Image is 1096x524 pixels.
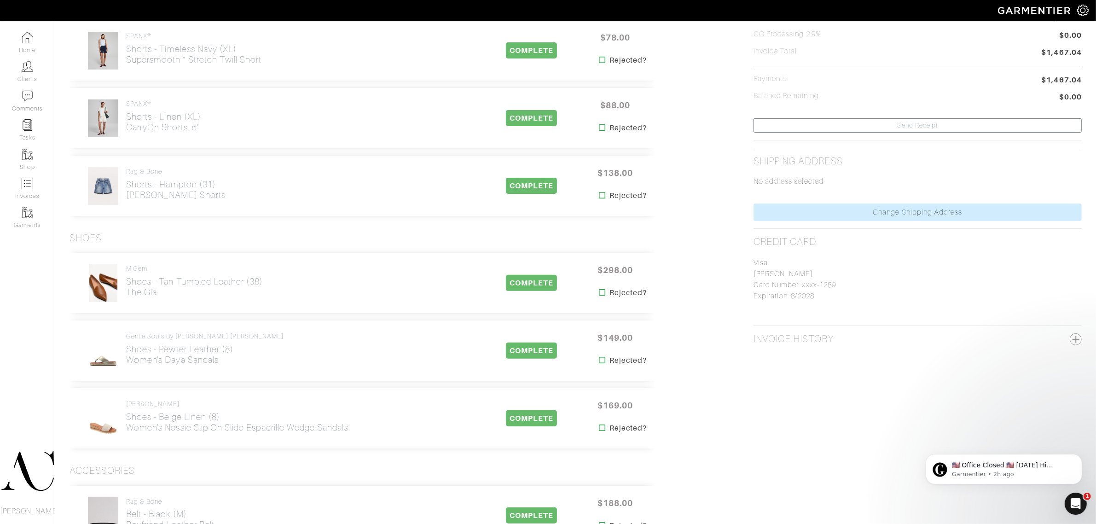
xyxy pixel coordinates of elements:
[1059,30,1082,42] span: $0.00
[609,287,647,298] strong: Rejected?
[22,32,33,43] img: dashboard-icon-dbcd8f5a0b271acd01030246c82b418ddd0df26cd7fceb0bd07c9910d44c42f6.png
[754,30,821,39] h5: CC Processing 2.9%
[1077,5,1089,16] img: gear-icon-white-bd11855cb880d31180b6d7d6211b90ccbf57a29d726f0c71d8c61bd08dd39cc2.png
[22,61,33,72] img: clients-icon-6bae9207a08558b7cb47a8932f037763ab4055f8c8b6bfacd5dc20c3e0201464.png
[126,400,348,408] h4: [PERSON_NAME]
[609,122,647,134] strong: Rejected?
[506,343,557,359] span: COMPLETE
[126,332,284,340] h4: Gentle Souls by [PERSON_NAME] [PERSON_NAME]
[506,42,557,58] span: COMPLETE
[588,396,643,415] span: $169.00
[754,204,1082,221] a: Change Shipping Address
[588,95,643,115] span: $88.00
[126,400,348,433] a: [PERSON_NAME] Shoes - Beige Linen (8)Women's Nessie Slip On Slide Espadrille Wedge Sandals
[87,99,119,138] img: Ac5vxfB9n2A4irkmfM4Bvaip
[506,110,557,126] span: COMPLETE
[70,465,135,477] h3: Accessories
[126,265,263,273] h4: M.Gemi
[588,328,643,348] span: $149.00
[22,178,33,189] img: orders-icon-0abe47150d42831381b5fb84f609e132dff9fe21cb692f30cb5eec754e2cba89.png
[126,179,226,200] h2: Shorts - Hampton (31) [PERSON_NAME] Shorts
[588,28,643,47] span: $78.00
[609,423,647,434] strong: Rejected?
[22,207,33,218] img: garments-icon-b7da505a4dc4fd61783c78ac3ca0ef83fa9d6f193b1c9dc38574b1d14d53ca28.png
[1084,493,1091,500] span: 1
[506,410,557,426] span: COMPLETE
[87,31,119,70] img: ZP59RduXbmjqUbTezWanY32f
[87,167,119,205] img: hDNyykQEyoCGCkNSfAtHGF3K
[754,92,819,100] h5: Balance Remaining
[588,260,643,280] span: $298.00
[754,118,1082,133] a: Send Receipt
[588,163,643,183] span: $138.00
[506,275,557,291] span: COMPLETE
[754,176,1082,187] p: No address selected
[22,90,33,102] img: comment-icon-a0a6a9ef722e966f86d9cbdc48e553b5cf19dbc54f86b18d962a5391bc8f6eb6.png
[126,498,215,506] h4: rag & bone
[126,111,201,133] h2: Shorts - Linen (XL) CarryOn Shorts, 5"
[126,344,284,365] h2: Shoes - Pewter Leather (8) Women's Daya Sandals
[754,75,786,83] h5: Payments
[609,55,647,66] strong: Rejected?
[126,332,284,365] a: Gentle Souls by [PERSON_NAME] [PERSON_NAME] Shoes - Pewter Leather (8)Women's Daya Sandals
[754,333,834,345] h2: Invoice History
[754,236,817,248] h2: Credit Card
[70,233,102,244] h3: Shoes
[754,156,843,167] h2: Shipping Address
[754,47,797,56] h5: Invoice Total
[22,119,33,131] img: reminder-icon-8004d30b9f0a5d33ae49ab947aed9ed385cf756f9e5892f1edd6e32f2345188e.png
[506,178,557,194] span: COMPLETE
[126,265,263,297] a: M.Gemi Shoes - Tan Tumbled Leather (38)The Gia
[126,100,201,108] h4: SPANX®
[609,355,647,366] strong: Rejected?
[609,190,647,201] strong: Rejected?
[993,2,1077,18] img: garmentier-logo-header-white-b43fb05a5012e4ada735d5af1a66efaba907eab6374d6393d1fbf88cb4ef424d.png
[126,100,201,133] a: SPANX® Shorts - Linen (XL)CarryOn Shorts, 5"
[126,44,262,65] h2: Shorts - Timeless Navy (XL) supersmooth™ Stretch Twill Short
[87,332,119,370] img: YPZ4j3LEMEvUoL623cCNuWNe
[754,257,1082,302] p: Visa [PERSON_NAME] Card Number: xxxx-1289 Expiration: 8/2028
[912,435,1096,499] iframe: Intercom notifications message
[126,32,262,40] h4: SPANX®
[126,168,226,175] h4: rag & bone
[588,493,643,513] span: $188.00
[126,276,263,297] h2: Shoes - Tan Tumbled Leather (38) The Gia
[1059,92,1082,104] span: $0.00
[126,32,262,65] a: SPANX® Shorts - Timeless Navy (XL)supersmooth™ Stretch Twill Short
[22,149,33,160] img: garments-icon-b7da505a4dc4fd61783c78ac3ca0ef83fa9d6f193b1c9dc38574b1d14d53ca28.png
[88,264,117,303] img: vCWkuDb4kScwepgK13ZsJVq8
[1065,493,1087,515] iframe: Intercom live chat
[1042,47,1082,59] span: $1,467.04
[126,412,348,433] h2: Shoes - Beige Linen (8) Women's Nessie Slip On Slide Espadrille Wedge Sandals
[126,168,226,200] a: rag & bone Shorts - Hampton (31)[PERSON_NAME] Shorts
[87,399,119,438] img: BG9eLTRT8NVhfpupXLoWzNyU
[506,507,557,524] span: COMPLETE
[1042,75,1082,86] span: $1,467.04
